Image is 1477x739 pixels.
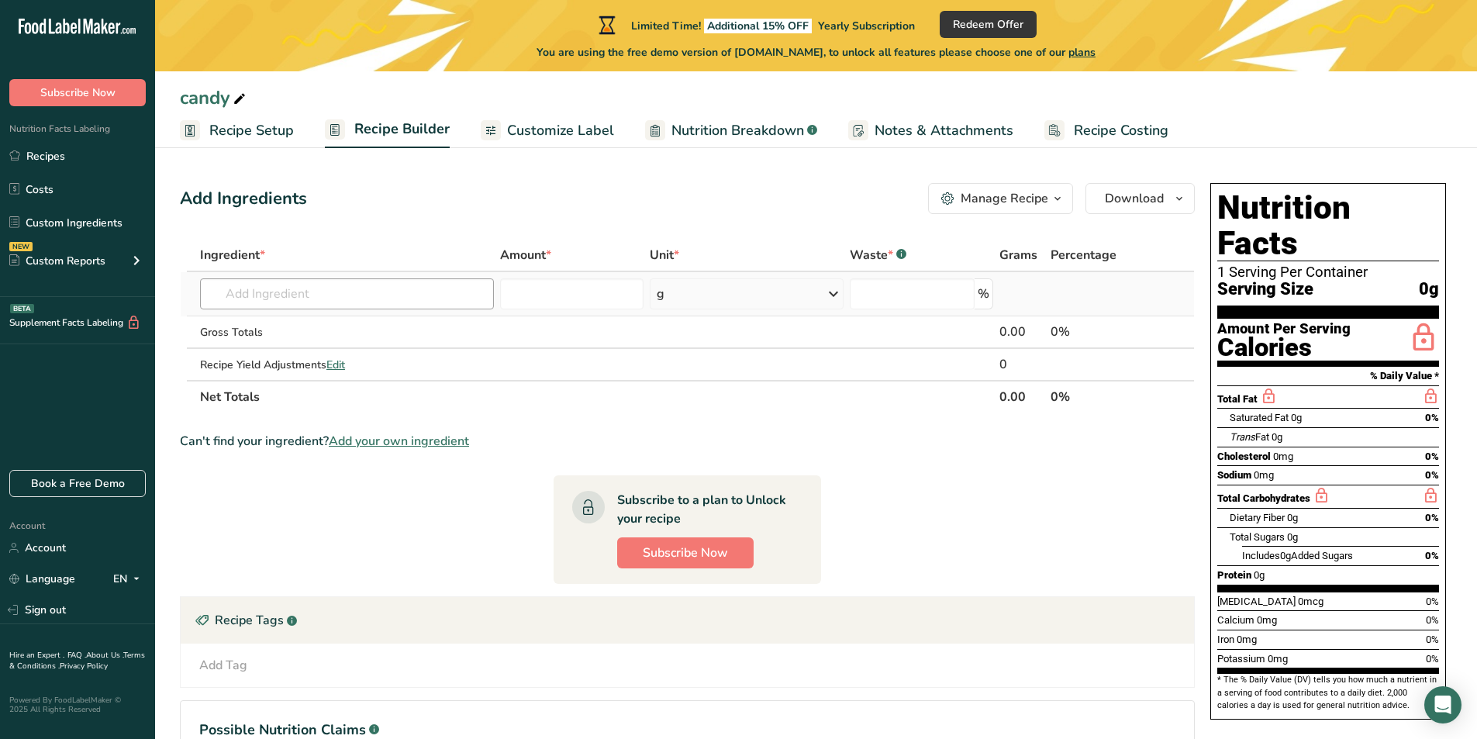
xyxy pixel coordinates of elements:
div: 1 Serving Per Container [1217,264,1439,280]
a: Nutrition Breakdown [645,113,817,148]
a: FAQ . [67,650,86,661]
span: Redeem Offer [953,16,1023,33]
a: Book a Free Demo [9,470,146,497]
a: Terms & Conditions . [9,650,145,672]
div: 0.00 [999,323,1044,341]
input: Add Ingredient [200,278,494,309]
div: Powered By FoodLabelMaker © 2025 All Rights Reserved [9,696,146,714]
div: BETA [10,304,34,313]
a: Recipe Builder [325,112,450,149]
span: 0mg [1257,614,1277,626]
span: Ingredient [200,246,265,264]
div: Gross Totals [200,324,494,340]
div: Can't find your ingredient? [180,432,1195,451]
span: Recipe Builder [354,119,450,140]
th: 0% [1047,380,1148,413]
span: Customize Label [507,120,614,141]
span: Protein [1217,569,1251,581]
button: Subscribe Now [9,79,146,106]
span: Saturated Fat [1230,412,1289,423]
div: Add Tag [199,656,247,675]
span: 0% [1425,451,1439,462]
span: Grams [999,246,1037,264]
span: Total Sugars [1230,531,1285,543]
a: Recipe Setup [180,113,294,148]
span: Recipe Costing [1074,120,1168,141]
span: Total Fat [1217,393,1258,405]
button: Subscribe Now [617,537,754,568]
div: 0 [999,355,1044,374]
div: Amount Per Serving [1217,322,1351,337]
div: Manage Recipe [961,189,1048,208]
span: Edit [326,357,345,372]
span: Iron [1217,634,1234,645]
div: Calories [1217,337,1351,359]
span: 0% [1426,614,1439,626]
div: candy [180,84,249,112]
div: Custom Reports [9,253,105,269]
span: Percentage [1051,246,1116,264]
div: EN [113,570,146,589]
span: Cholesterol [1217,451,1271,462]
th: Net Totals [197,380,996,413]
span: 0% [1425,550,1439,561]
div: 0% [1051,323,1145,341]
div: Limited Time! [595,16,915,34]
span: 0mg [1237,634,1257,645]
i: Trans [1230,431,1255,443]
span: 0% [1425,512,1439,523]
span: Serving Size [1217,280,1313,299]
span: 0% [1425,469,1439,481]
span: 0% [1426,596,1439,607]
th: 0.00 [996,380,1047,413]
div: Subscribe to a plan to Unlock your recipe [617,491,790,528]
h1: Nutrition Facts [1217,190,1439,261]
span: 0mg [1273,451,1293,462]
span: 0g [1287,531,1298,543]
span: Dietary Fiber [1230,512,1285,523]
div: Add Ingredients [180,186,307,212]
span: You are using the free demo version of [DOMAIN_NAME], to unlock all features please choose one of... [537,44,1096,60]
span: 0g [1280,550,1291,561]
span: 0% [1426,653,1439,665]
span: Subscribe Now [643,544,728,562]
span: Subscribe Now [40,85,116,101]
button: Download [1085,183,1195,214]
section: * The % Daily Value (DV) tells you how much a nutrient in a serving of food contributes to a dail... [1217,674,1439,712]
span: 0mg [1268,653,1288,665]
span: Sodium [1217,469,1251,481]
span: Additional 15% OFF [704,19,812,33]
span: Yearly Subscription [818,19,915,33]
span: Notes & Attachments [875,120,1013,141]
a: Recipe Costing [1044,113,1168,148]
a: About Us . [86,650,123,661]
span: Nutrition Breakdown [671,120,804,141]
span: 0g [1419,280,1439,299]
span: Total Carbohydrates [1217,492,1310,504]
span: plans [1068,45,1096,60]
a: Privacy Policy [60,661,108,672]
section: % Daily Value * [1217,367,1439,385]
a: Notes & Attachments [848,113,1013,148]
button: Manage Recipe [928,183,1073,214]
span: Unit [650,246,679,264]
span: Includes Added Sugars [1242,550,1353,561]
div: Recipe Yield Adjustments [200,357,494,373]
div: g [657,285,664,303]
span: Recipe Setup [209,120,294,141]
span: 0g [1291,412,1302,423]
button: Redeem Offer [940,11,1037,38]
span: Add your own ingredient [329,432,469,451]
span: 0mg [1254,469,1274,481]
div: NEW [9,242,33,251]
div: Waste [850,246,906,264]
span: 0mcg [1298,596,1323,607]
span: Potassium [1217,653,1265,665]
div: Open Intercom Messenger [1424,686,1461,723]
span: Fat [1230,431,1269,443]
a: Customize Label [481,113,614,148]
a: Hire an Expert . [9,650,64,661]
a: Language [9,565,75,592]
span: 0g [1254,569,1265,581]
span: 0% [1426,634,1439,645]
